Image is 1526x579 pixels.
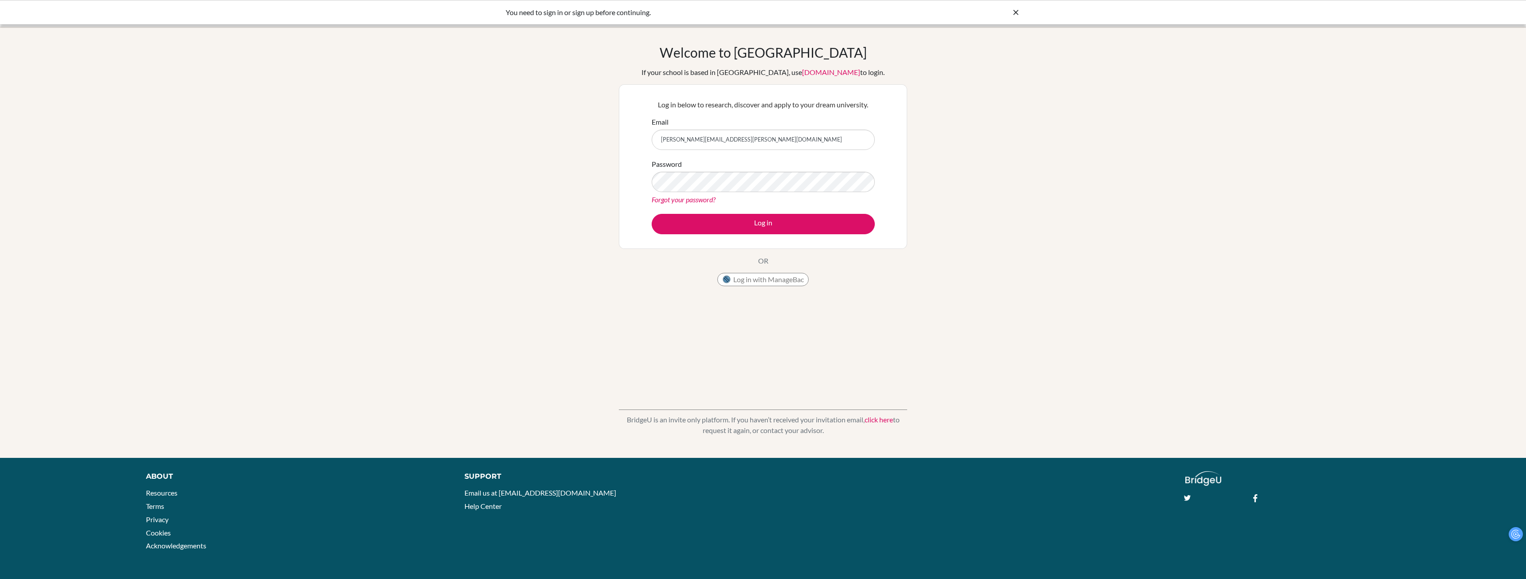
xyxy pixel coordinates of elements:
div: About [146,471,444,482]
label: Password [652,159,682,169]
p: BridgeU is an invite only platform. If you haven’t received your invitation email, to request it ... [619,414,907,436]
a: Terms [146,502,164,510]
a: click here [865,415,893,424]
a: Help Center [464,502,502,510]
label: Email [652,117,669,127]
p: OR [758,256,768,266]
a: Email us at [EMAIL_ADDRESS][DOMAIN_NAME] [464,488,616,497]
img: logo_white@2x-f4f0deed5e89b7ecb1c2cc34c3e3d731f90f0f143d5ea2071677605dd97b5244.png [1185,471,1221,486]
div: If your school is based in [GEOGRAPHIC_DATA], use to login. [641,67,885,78]
div: Support [464,471,749,482]
div: You need to sign in or sign up before continuing. [506,7,887,18]
h1: Welcome to [GEOGRAPHIC_DATA] [660,44,867,60]
button: Log in [652,214,875,234]
a: [DOMAIN_NAME] [802,68,860,76]
a: Cookies [146,528,171,537]
p: Log in below to research, discover and apply to your dream university. [652,99,875,110]
a: Forgot your password? [652,195,716,204]
a: Resources [146,488,177,497]
a: Privacy [146,515,169,524]
a: Acknowledgements [146,541,206,550]
button: Log in with ManageBac [717,273,809,286]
